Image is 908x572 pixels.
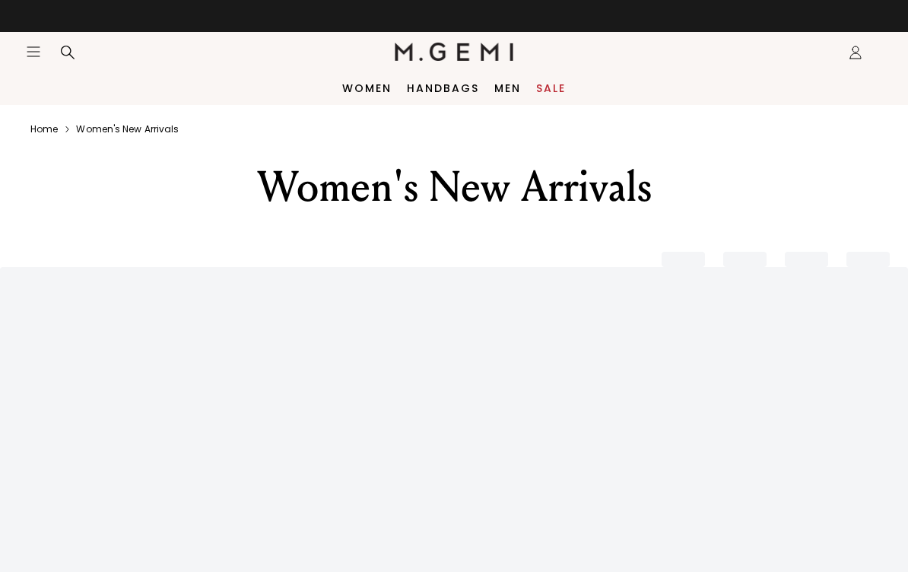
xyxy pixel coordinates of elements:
a: Sale [536,82,566,94]
a: Women [342,82,392,94]
button: Open site menu [26,44,41,59]
img: M.Gemi [395,43,514,61]
a: Women's new arrivals [76,123,179,135]
div: Women's New Arrivals [172,160,736,214]
a: Home [30,123,58,135]
a: Men [494,82,521,94]
a: Handbags [407,82,479,94]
